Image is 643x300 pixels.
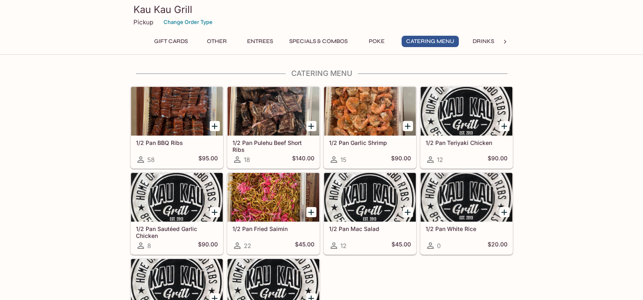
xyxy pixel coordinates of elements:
div: 1/2 Pan White Rice [421,173,512,222]
span: 0 [437,242,441,250]
div: 1/2 Pan BBQ Ribs [131,87,223,136]
a: 1/2 Pan White Rice0$20.00 [420,173,513,255]
h5: 1/2 Pan Mac Salad [329,225,411,232]
div: 1/2 Pan Pulehu Beef Short Ribs [228,87,319,136]
h5: $95.00 [198,155,218,164]
h5: 1/2 Pan White Rice [426,225,508,232]
h5: 1/2 Pan Teriyaki Chicken [426,139,508,146]
span: 22 [244,242,251,250]
span: 18 [244,156,250,164]
h5: $90.00 [488,155,508,164]
h5: 1/2 Pan Pulehu Beef Short Ribs [232,139,314,153]
h5: $90.00 [198,241,218,250]
div: 1/2 Pan Teriyaki Chicken [421,87,512,136]
button: Add 1/2 Pan Fried Saimin [306,207,316,217]
button: Change Order Type [160,16,216,28]
h5: 1/2 Pan BBQ Ribs [136,139,218,146]
button: Other [199,36,235,47]
div: 1/2 Pan Fried Saimin [228,173,319,222]
h5: $20.00 [488,241,508,250]
h5: 1/2 Pan Garlic Shrimp [329,139,411,146]
h4: Catering Menu [130,69,513,78]
button: Add 1/2 Pan Mac Salad [403,207,413,217]
a: 1/2 Pan Sautéed Garlic Chicken8$90.00 [131,173,223,255]
h5: $45.00 [391,241,411,250]
a: 1/2 Pan Mac Salad12$45.00 [324,173,416,255]
h5: 1/2 Pan Fried Saimin [232,225,314,232]
button: Add 1/2 Pan White Rice [499,207,510,217]
a: 1/2 Pan Pulehu Beef Short Ribs18$140.00 [227,86,320,168]
button: Gift Cards [150,36,192,47]
span: 8 [147,242,151,250]
button: Add 1/2 Pan Garlic Shrimp [403,121,413,131]
h5: $90.00 [391,155,411,164]
span: 15 [340,156,346,164]
a: 1/2 Pan Garlic Shrimp15$90.00 [324,86,416,168]
div: 1/2 Pan Sautéed Garlic Chicken [131,173,223,222]
a: 1/2 Pan Teriyaki Chicken12$90.00 [420,86,513,168]
h3: Kau Kau Grill [133,3,510,16]
button: Drinks [465,36,502,47]
button: Specials & Combos [285,36,352,47]
span: 12 [340,242,346,250]
div: 1/2 Pan Mac Salad [324,173,416,222]
button: Add 1/2 Pan Teriyaki Chicken [499,121,510,131]
button: Add 1/2 Pan BBQ Ribs [210,121,220,131]
h5: $140.00 [292,155,314,164]
button: Add 1/2 Pan Pulehu Beef Short Ribs [306,121,316,131]
button: Poke [359,36,395,47]
a: 1/2 Pan BBQ Ribs58$95.00 [131,86,223,168]
a: 1/2 Pan Fried Saimin22$45.00 [227,173,320,255]
span: 12 [437,156,443,164]
h5: 1/2 Pan Sautéed Garlic Chicken [136,225,218,239]
h5: $45.00 [295,241,314,250]
p: Pickup [133,18,153,26]
button: Entrees [242,36,278,47]
button: Catering Menu [402,36,459,47]
div: 1/2 Pan Garlic Shrimp [324,87,416,136]
button: Add 1/2 Pan Sautéed Garlic Chicken [210,207,220,217]
span: 58 [147,156,155,164]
